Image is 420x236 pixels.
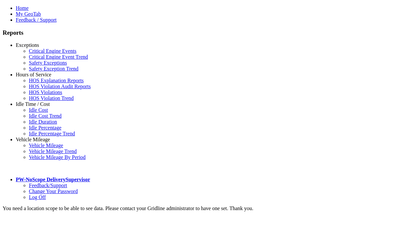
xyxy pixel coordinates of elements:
[29,194,46,200] a: Log Off
[29,113,62,119] a: Idle Cost Trend
[29,131,75,136] a: Idle Percentage Trend
[29,154,86,160] a: Vehicle Mileage By Period
[29,66,78,71] a: Safety Exception Trend
[16,101,50,107] a: Idle Time / Cost
[29,143,63,148] a: Vehicle Mileage
[29,95,74,101] a: HOS Violation Trend
[29,54,88,60] a: Critical Engine Event Trend
[16,5,29,11] a: Home
[29,84,91,89] a: HOS Violation Audit Reports
[16,177,90,182] a: PW-NoScope DeliverySupervisor
[3,206,417,211] div: You need a location scope to be able to see data. Please contact your Gridline administrator to h...
[16,137,50,142] a: Vehicle Mileage
[29,119,57,125] a: Idle Duration
[29,78,84,83] a: HOS Explanation Reports
[3,29,417,36] h3: Reports
[29,48,76,54] a: Critical Engine Events
[29,107,48,113] a: Idle Cost
[29,125,61,130] a: Idle Percentage
[16,72,51,77] a: Hours of Service
[16,11,41,17] a: My GeoTab
[29,188,78,194] a: Change Your Password
[16,42,39,48] a: Exceptions
[16,17,56,23] a: Feedback / Support
[29,148,77,154] a: Vehicle Mileage Trend
[29,60,67,66] a: Safety Exceptions
[29,183,67,188] a: Feedback/Support
[29,89,62,95] a: HOS Violations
